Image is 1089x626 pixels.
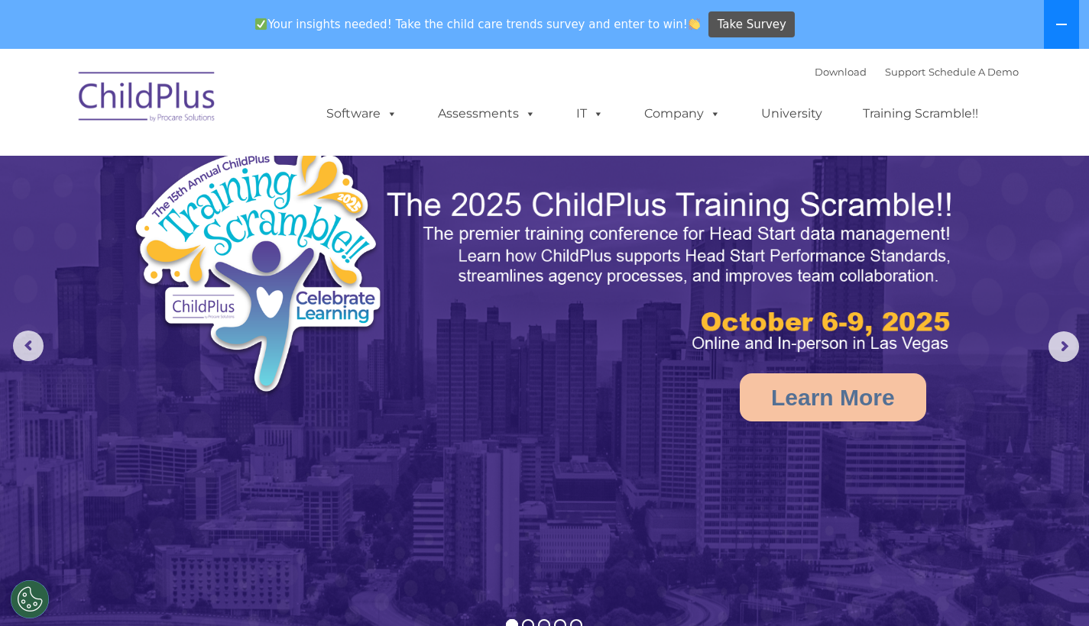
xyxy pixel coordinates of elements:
[11,580,49,618] button: Cookies Settings
[848,98,993,129] a: Training Scramble!!
[423,98,551,129] a: Assessments
[689,18,700,30] img: 👏
[212,101,259,112] span: Last name
[708,11,795,38] a: Take Survey
[718,11,786,38] span: Take Survey
[815,66,1019,78] font: |
[311,98,413,129] a: Software
[740,373,926,421] a: Learn More
[885,66,925,78] a: Support
[815,66,867,78] a: Download
[71,61,224,137] img: ChildPlus by Procare Solutions
[249,10,707,40] span: Your insights needed! Take the child care trends survey and enter to win!
[629,98,736,129] a: Company
[255,18,267,30] img: ✅
[929,66,1019,78] a: Schedule A Demo
[212,163,277,175] span: Phone number
[561,98,619,129] a: IT
[746,98,838,129] a: University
